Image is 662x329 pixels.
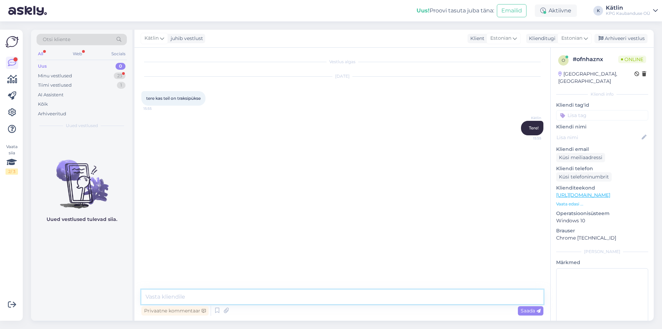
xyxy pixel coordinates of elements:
[562,58,565,63] span: o
[31,147,132,210] img: No chats
[556,101,648,109] p: Kliendi tag'id
[618,56,646,63] span: Online
[38,110,66,117] div: Arhiveeritud
[556,134,640,141] input: Lisa nimi
[593,6,603,16] div: K
[556,123,648,130] p: Kliendi nimi
[38,91,63,98] div: AI Assistent
[515,136,541,141] span: 15:55
[561,35,582,42] span: Estonian
[117,82,126,89] div: 1
[141,306,209,316] div: Privaatne kommentaar
[556,146,648,153] p: Kliendi email
[497,4,526,17] button: Emailid
[116,63,126,70] div: 0
[417,7,430,14] b: Uus!
[606,11,650,16] div: KPG Kaubanduse OÜ
[38,101,48,108] div: Kõik
[556,165,648,172] p: Kliendi telefon
[556,201,648,207] p: Vaata edasi ...
[144,35,159,42] span: Kätlin
[71,49,83,58] div: Web
[168,35,203,42] div: juhib vestlust
[529,125,539,130] span: Tere!
[114,72,126,79] div: 23
[66,123,98,129] span: Uued vestlused
[556,259,648,266] p: Märkmed
[558,70,634,85] div: [GEOGRAPHIC_DATA], [GEOGRAPHIC_DATA]
[490,35,511,42] span: Estonian
[521,308,541,314] span: Saada
[556,153,605,162] div: Küsi meiliaadressi
[556,249,648,255] div: [PERSON_NAME]
[38,82,72,89] div: Tiimi vestlused
[556,184,648,192] p: Klienditeekond
[37,49,44,58] div: All
[594,34,648,43] div: Arhiveeri vestlus
[556,172,612,182] div: Küsi telefoninumbrit
[556,210,648,217] p: Operatsioonisüsteem
[417,7,494,15] div: Proovi tasuta juba täna:
[141,59,543,65] div: Vestlus algas
[110,49,127,58] div: Socials
[556,227,648,234] p: Brauser
[141,73,543,79] div: [DATE]
[556,234,648,242] p: Chrome [TECHNICAL_ID]
[38,72,72,79] div: Minu vestlused
[573,55,618,64] div: # ofnhaznx
[6,144,18,175] div: Vaata siia
[556,91,648,97] div: Kliendi info
[535,4,577,17] div: Aktiivne
[556,217,648,224] p: Windows 10
[47,216,117,223] p: Uued vestlused tulevad siia.
[6,168,18,175] div: 2 / 3
[146,96,201,101] span: tere kas teil on traksipükse
[606,5,650,11] div: Kätlin
[38,63,47,70] div: Uus
[43,36,70,43] span: Otsi kliente
[468,35,484,42] div: Klient
[606,5,658,16] a: KätlinKPG Kaubanduse OÜ
[556,192,610,198] a: [URL][DOMAIN_NAME]
[526,35,555,42] div: Klienditugi
[556,110,648,120] input: Lisa tag
[6,35,19,48] img: Askly Logo
[515,115,541,120] span: Kätlin
[143,106,169,111] span: 15:55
